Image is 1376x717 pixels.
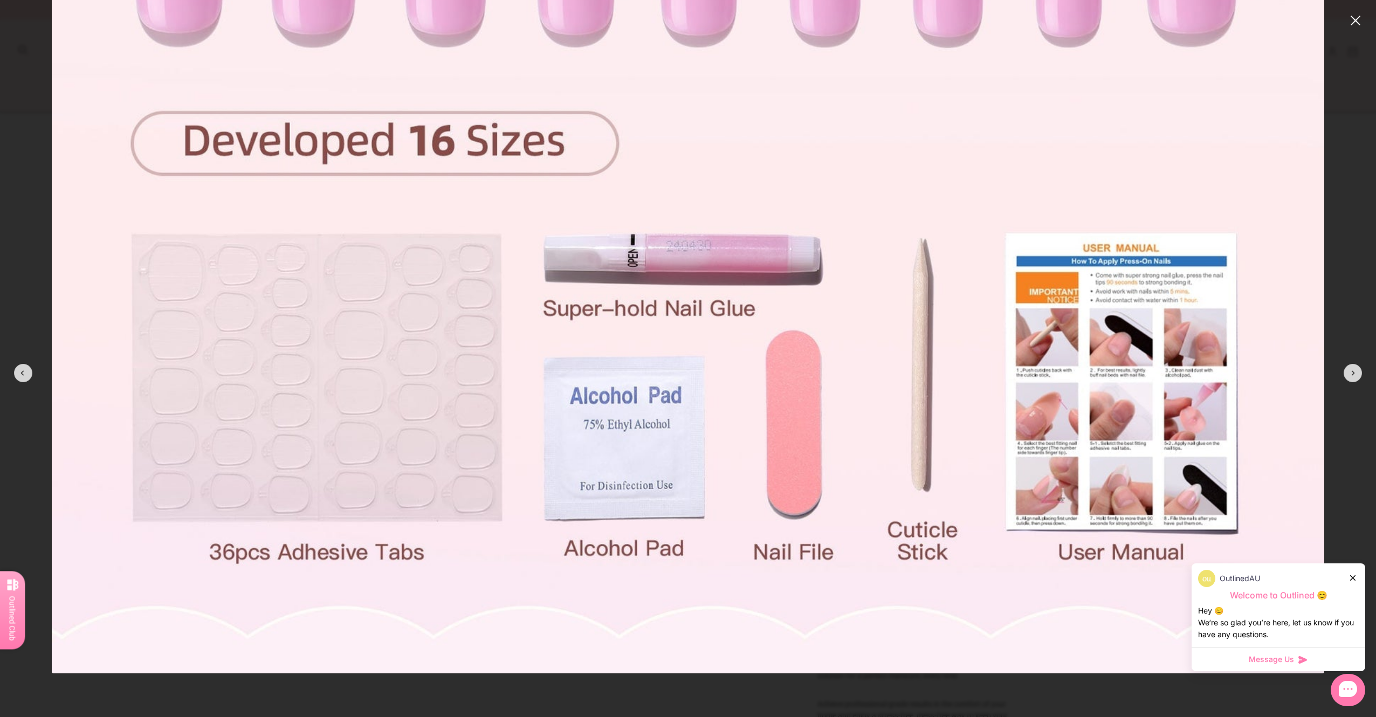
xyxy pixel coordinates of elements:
[1198,570,1215,587] img: data:image/png;base64,iVBORw0KGgoAAAANSUhEUgAAACQAAAAkCAYAAADhAJiYAAAB90lEQVR4AeyUu0oDQRSG/91sklV...
[1249,654,1294,665] span: Message Us
[1198,590,1359,601] p: Welcome to Outlined 😊
[1198,605,1359,640] div: Hey 😊 We‘re so glad you’re here, let us know if you have any questions.
[1349,14,1362,27] button: close
[1220,573,1260,584] p: OutlinedAU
